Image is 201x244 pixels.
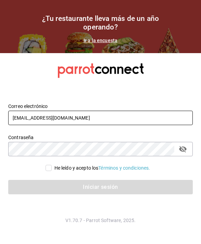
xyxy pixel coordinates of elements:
a: Términos y condiciones. [98,165,150,171]
a: Ir a la encuesta [84,38,117,43]
label: Contraseña [8,135,193,139]
div: He leído y acepto los [54,164,150,172]
p: V1.70.7 - Parrot Software, 2025. [8,217,193,224]
input: Ingresa tu correo electrónico [8,111,193,125]
h1: ¿Tu restaurante lleva más de un año operando? [32,14,169,32]
button: passwordField [177,143,189,155]
label: Correo electrónico [8,103,193,108]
